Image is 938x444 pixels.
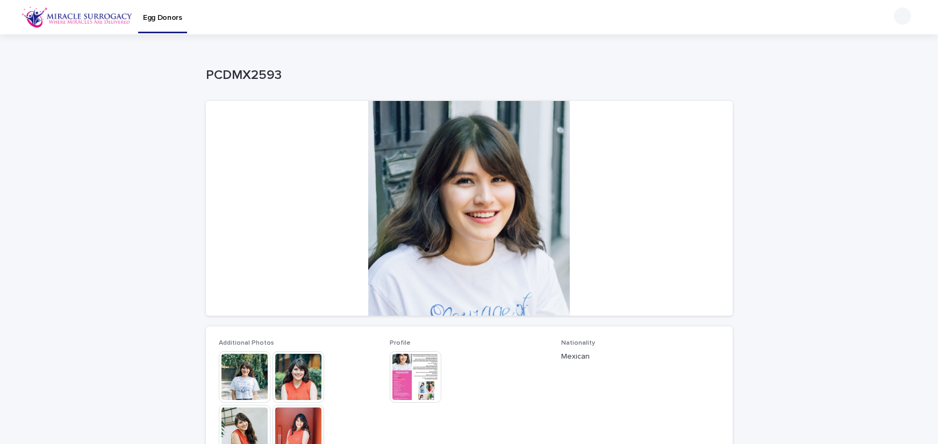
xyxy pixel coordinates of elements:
span: Nationality [561,340,595,346]
span: Profile [390,340,411,346]
p: Mexican [561,351,720,362]
img: OiFFDOGZQuirLhrlO1ag [22,6,133,28]
p: PCDMX2593 [206,68,728,83]
span: Additional Photos [219,340,274,346]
